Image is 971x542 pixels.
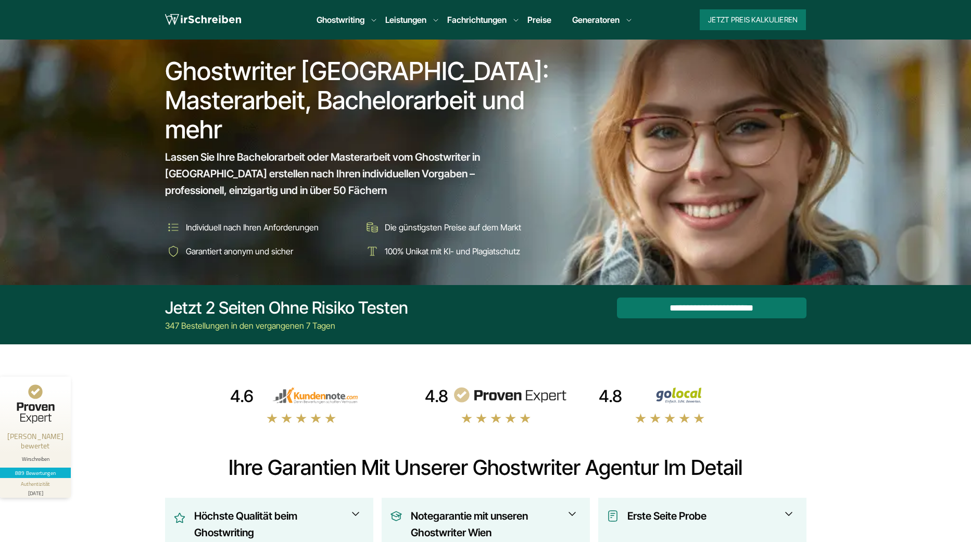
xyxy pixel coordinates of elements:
h3: Erste Seite Probe [627,508,791,541]
div: Jetzt 2 Seiten ohne Risiko testen [165,298,408,318]
li: Individuell nach Ihren Anforderungen [165,219,357,236]
div: 347 Bestellungen in den vergangenen 7 Tagen [165,319,408,332]
img: Erste Seite Probe [607,510,619,522]
span: Lassen Sie Ihre Bachelorarbeit oder Masterarbeit vom Ghostwriter in [GEOGRAPHIC_DATA] erstellen n... [165,149,537,199]
a: Preise [527,15,551,25]
button: Jetzt Preis kalkulieren [700,9,806,30]
img: stars [266,412,337,424]
img: Garantiert anonym und sicher [165,243,182,260]
img: Notegarantie mit unseren Ghostwriter Wien [390,510,402,522]
img: stars [461,412,532,424]
h1: Ghostwriter [GEOGRAPHIC_DATA]: Masterarbeit, Bachelorarbeit und mehr [165,57,557,144]
img: logo wirschreiben [165,12,241,28]
h3: Notegarantie mit unseren Ghostwriter Wien [411,508,575,541]
div: Authentizität [21,480,51,488]
a: Fachrichtungen [447,14,507,26]
h3: Höchste Qualität beim Ghostwriting [194,508,358,541]
div: [DATE] [4,488,67,496]
a: Ghostwriting [317,14,364,26]
img: Individuell nach Ihren Anforderungen [165,219,182,236]
div: 4.8 [425,386,448,407]
a: Leistungen [385,14,426,26]
img: Höchste Qualität beim Ghostwriting [173,510,186,526]
li: Garantiert anonym und sicher [165,243,357,260]
img: 100% Unikat mit KI- und Plagiatschutz [364,243,381,260]
img: stars [635,412,705,424]
li: Die günstigsten Preise auf dem Markt [364,219,556,236]
img: Wirschreiben Bewertungen [626,387,741,404]
img: kundennote [258,387,372,404]
a: Generatoren [572,14,620,26]
div: Wirschreiben [4,456,67,462]
img: Die günstigsten Preise auf dem Markt [364,219,381,236]
img: provenexpert reviews [452,387,567,404]
div: 4.8 [599,386,622,407]
li: 100% Unikat mit KI- und Plagiatschutz [364,243,556,260]
div: 4.6 [230,386,254,407]
h2: Ihre Garantien mit unserer Ghostwriter Agentur im Detail [165,455,806,480]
